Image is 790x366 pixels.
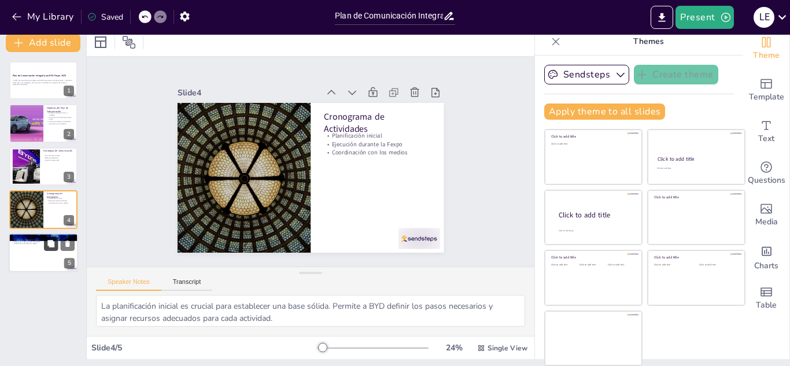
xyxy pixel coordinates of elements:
p: Estrategias de Comunicación [43,149,74,153]
p: Themes [565,28,732,56]
div: Change the overall theme [743,28,789,69]
p: Coordinación con los medios [324,150,431,169]
p: Establecer métricas específicas [12,238,75,241]
p: Promover productos innovadores [47,120,74,123]
div: 5 [64,258,75,268]
span: Text [758,132,774,145]
p: Cronograma de Actividades [327,112,435,148]
p: Uso de redes sociales [43,154,74,157]
div: Click to add title [551,255,634,260]
div: Layout [91,33,110,51]
p: Establecer objetivos claros y medibles [47,112,74,116]
div: 24 % [440,342,468,353]
button: Present [675,6,733,29]
div: Click to add text [551,264,577,267]
div: Click to add text [579,264,606,267]
button: Add slide [6,34,80,52]
div: Slide 4 / 5 [91,342,318,353]
textarea: La planificación inicial es crucial para establecer una base sólida. Permite a BYD definir los pa... [96,295,525,327]
span: Theme [753,49,780,62]
button: My Library [9,8,79,26]
div: Click to add title [559,210,633,220]
span: Charts [754,260,778,272]
p: Planificación inicial [47,198,74,200]
div: Add a table [743,278,789,319]
div: 2 [9,104,77,142]
div: Click to add body [559,229,632,232]
div: Get real-time input from your audience [743,153,789,194]
div: Click to add title [654,255,737,260]
p: Eventos presenciales [43,159,74,161]
div: Click to add text [654,264,691,267]
button: Speaker Notes [96,278,161,291]
div: Add text boxes [743,111,789,153]
div: Click to add text [657,167,734,170]
p: Relaciones públicas [43,157,74,159]
div: Click to add text [608,264,634,267]
div: Add images, graphics, shapes or video [743,194,789,236]
div: 4 [9,190,77,228]
p: Evaluación del Impacto [12,235,75,238]
button: Create theme [634,65,718,84]
div: Slide 4 [184,73,326,99]
strong: Plan de Comunicación Integral para BYD: Fexpo 2025 [13,74,66,77]
p: Objetivos del Plan de Comunicación [47,106,74,113]
button: Delete Slide [61,236,75,250]
div: Click to add title [654,195,737,199]
p: Interacción con el público [47,122,74,124]
p: Generated with [URL] [13,84,74,86]
button: Transcript [161,278,213,291]
span: Media [755,216,778,228]
p: Ejecución durante la Fexpo [47,200,74,202]
div: 5 [9,233,78,272]
button: Sendsteps [544,65,629,84]
button: Export to PowerPoint [651,6,673,29]
div: Add charts and graphs [743,236,789,278]
div: 1 [9,61,77,99]
p: Identificación de áreas de mejora [12,242,75,245]
div: Click to add title [658,156,734,162]
p: Análisis de la participación del público [12,240,75,242]
p: Aumentar el reconocimiento de la marca [47,116,74,120]
button: Duplicate Slide [44,236,58,250]
div: Add ready made slides [743,69,789,111]
input: Insert title [335,8,443,24]
span: Table [756,299,777,312]
span: Single View [488,343,527,353]
div: Saved [87,12,123,23]
div: Click to add text [699,264,736,267]
p: Ejecución durante la Fexpo [325,142,432,161]
button: L E [754,6,774,29]
p: Planificación inicial [326,133,433,152]
div: 1 [64,86,74,96]
div: 3 [9,147,77,186]
p: Cronograma de Actividades [47,192,74,198]
div: 2 [64,129,74,139]
p: Un plan de comunicación estratégico para BYD que abarca las fases previas y durante la Fexpo 2025... [13,80,74,84]
div: 3 [64,172,74,182]
span: Template [749,91,784,103]
span: Questions [748,174,785,187]
div: 4 [64,215,74,225]
button: Apply theme to all slides [544,103,665,120]
div: Click to add text [551,143,634,146]
div: Click to add title [551,134,634,139]
p: Coordinación con los medios [47,202,74,204]
span: Position [122,35,136,49]
div: L E [754,7,774,28]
